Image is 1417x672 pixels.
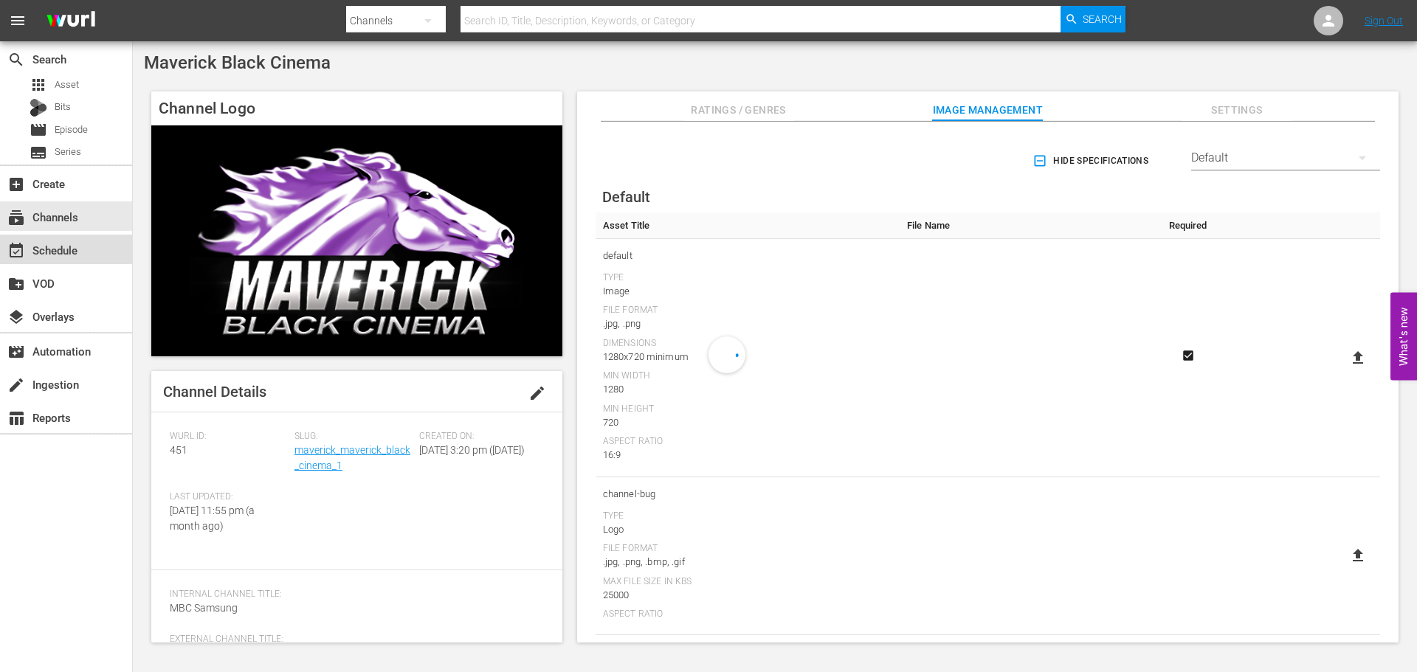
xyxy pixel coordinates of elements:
[170,505,255,532] span: [DATE] 11:55 pm (a month ago)
[603,305,892,316] div: File Format
[603,436,892,448] div: Aspect Ratio
[35,4,106,38] img: ans4CAIJ8jUAAAAAAAAAAAAAAAAAAAAAAAAgQb4GAAAAAAAAAAAAAAAAAAAAAAAAJMjXAAAAAAAAAAAAAAAAAAAAAAAAgAT5G...
[9,12,27,30] span: menu
[596,212,900,239] th: Asset Title
[1365,15,1403,27] a: Sign Out
[683,101,794,119] span: Ratings / Genres
[170,634,537,645] span: External Channel Title:
[7,409,25,427] span: Reports
[30,99,47,117] div: Bits
[144,52,331,73] span: Maverick Black Cinema
[1191,137,1380,179] div: Default
[603,642,892,662] span: Bits Tile
[7,275,25,293] span: VOD
[603,522,892,537] div: Logo
[55,100,71,114] span: Bits
[170,431,287,443] span: Wurl ID:
[7,308,25,326] span: Overlays
[603,588,892,603] div: 25000
[170,589,537,600] span: Internal Channel Title:
[602,188,650,206] span: Default
[55,145,81,159] span: Series
[1061,6,1125,32] button: Search
[30,144,47,162] span: Series
[7,51,25,69] span: Search
[603,403,892,415] div: Min Height
[603,350,892,364] div: 1280x720 minimum
[603,448,892,463] div: 16:9
[603,382,892,397] div: 1280
[419,444,525,456] span: [DATE] 3:20 pm ([DATE])
[603,543,892,555] div: File Format
[603,284,892,299] div: Image
[170,602,238,614] span: MBC Samsung
[603,246,892,266] span: default
[1035,153,1148,169] span: Hide Specifications
[603,510,892,522] div: Type
[932,101,1043,119] span: Image Management
[170,444,187,456] span: 451
[30,76,47,94] span: Asset
[1390,292,1417,380] button: Open Feedback Widget
[900,212,1156,239] th: File Name
[1030,140,1154,181] button: Hide Specifications
[7,209,25,226] span: Channels
[419,431,537,443] span: Created On:
[603,272,892,284] div: Type
[170,491,287,503] span: Last Updated:
[1182,101,1292,119] span: Settings
[603,415,892,430] div: 720
[1083,6,1122,32] span: Search
[528,384,546,402] span: edit
[163,383,266,401] span: Channel Details
[603,555,892,569] div: .jpg, .png, .bmp, .gif
[7,343,25,361] span: Automation
[1179,349,1197,362] svg: Required
[7,176,25,193] span: Create
[520,375,555,411] button: edit
[55,122,88,137] span: Episode
[294,444,410,471] a: maverick_maverick_black_cinema_1
[55,77,79,92] span: Asset
[603,338,892,350] div: Dimensions
[151,125,562,356] img: Maverick Black Cinema
[7,376,25,394] span: Ingestion
[603,576,892,588] div: Max File Size In Kbs
[603,316,892,331] div: .jpg, .png
[151,91,562,125] h4: Channel Logo
[294,431,412,443] span: Slug:
[603,485,892,504] span: channel-bug
[7,242,25,260] span: Schedule
[603,609,892,620] div: Aspect Ratio
[603,370,892,382] div: Min Width
[1156,212,1220,239] th: Required
[30,121,47,139] span: Episode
